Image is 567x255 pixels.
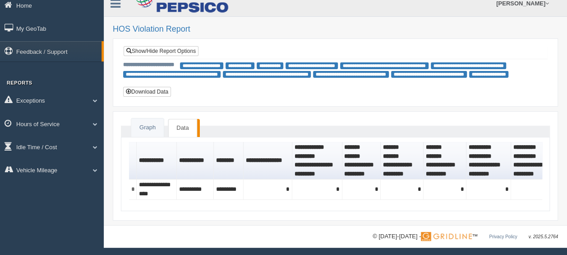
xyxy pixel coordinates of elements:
[168,119,197,137] a: Data
[466,142,511,179] th: Sort column
[511,142,556,179] th: Sort column
[489,234,517,239] a: Privacy Policy
[137,142,177,179] th: Sort column
[113,25,558,34] h2: HOS Violation Report
[214,142,244,179] th: Sort column
[424,142,466,179] th: Sort column
[373,232,558,241] div: © [DATE]-[DATE] - ™
[342,142,381,179] th: Sort column
[123,87,171,97] button: Download Data
[421,232,472,241] img: Gridline
[131,118,164,137] a: Graph
[381,142,424,179] th: Sort column
[177,142,214,179] th: Sort column
[529,234,558,239] span: v. 2025.5.2764
[292,142,342,179] th: Sort column
[244,142,292,179] th: Sort column
[124,46,198,56] a: Show/Hide Report Options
